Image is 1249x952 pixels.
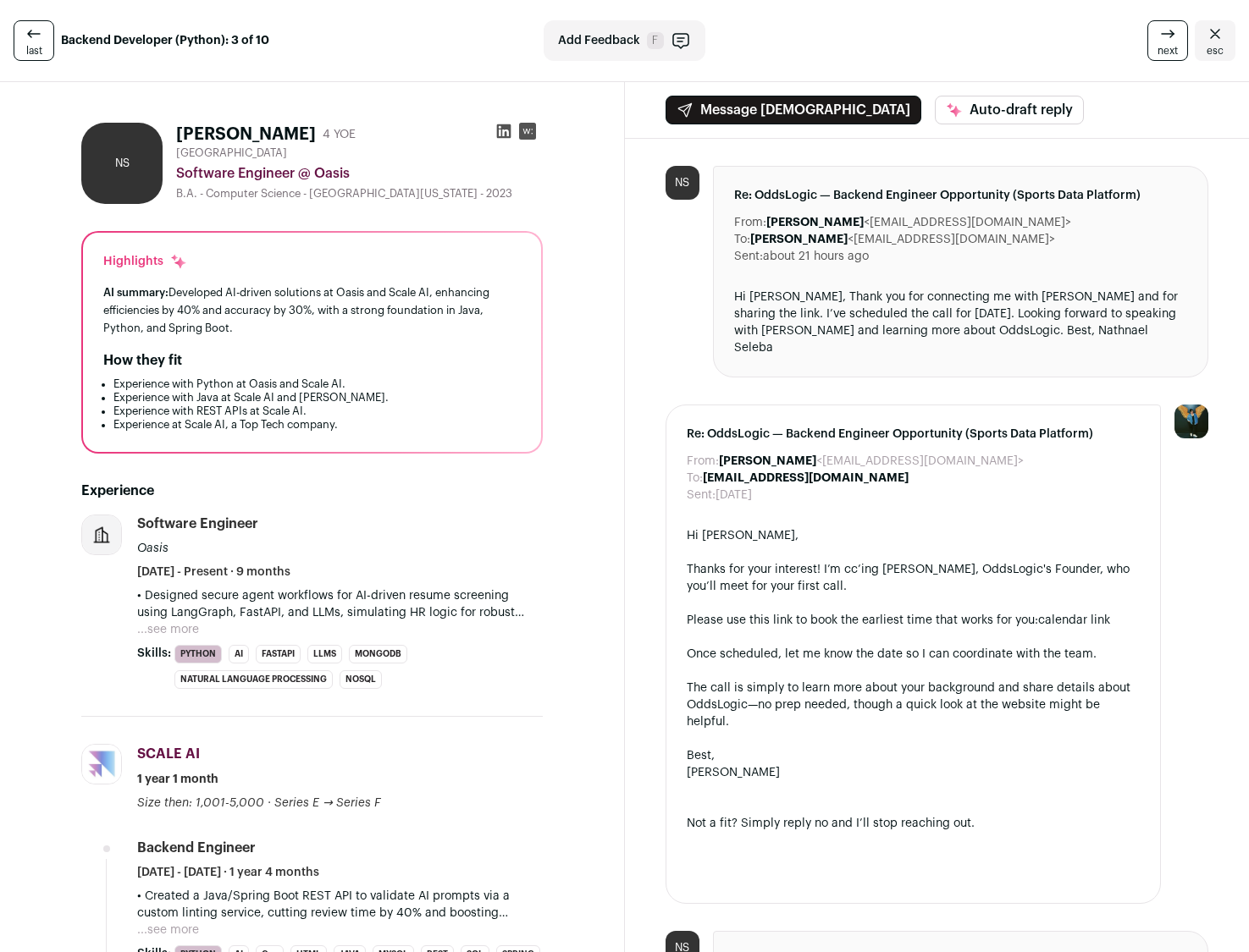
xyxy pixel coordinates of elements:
span: last [26,44,42,58]
li: Experience with Python at Oasis and Scale AI. [113,377,521,391]
dt: From: [687,453,719,470]
span: Series E → Series F [274,797,381,809]
button: ...see more [137,922,199,938]
dd: <[EMAIL_ADDRESS][DOMAIN_NAME]> [719,453,1024,470]
dt: To: [734,231,750,248]
div: Hi [PERSON_NAME], Thank you for connecting me with [PERSON_NAME] and for sharing the link. I’ve s... [734,289,1188,356]
div: B.A. - Computer Science - [GEOGRAPHIC_DATA][US_STATE] - 2023 [176,187,543,201]
li: NoSQL [340,670,382,689]
a: last [14,20,54,61]
span: Oasis [137,542,169,554]
span: SCALE AI [137,747,200,761]
strong: Backend Developer (Python): 3 of 10 [61,32,269,49]
span: Re: OddsLogic — Backend Engineer Opportunity (Sports Data Platform) [687,426,1141,443]
button: ...see more [137,621,199,638]
div: Hi [PERSON_NAME], [687,527,1141,544]
div: Highlights [103,253,187,270]
button: Message [DEMOGRAPHIC_DATA] [666,96,921,124]
span: esc [1207,44,1224,58]
span: Size then: 1,001-5,000 [137,797,264,809]
p: • Created a Java/Spring Boot REST API to validate AI prompts via a custom linting service, cuttin... [137,888,543,922]
b: [PERSON_NAME] [719,455,816,467]
div: NS [666,166,699,200]
div: Backend Engineer [137,839,256,857]
dt: To: [687,470,703,487]
span: Re: OddsLogic — Backend Engineer Opportunity (Sports Data Platform) [734,187,1188,204]
li: MongoDB [349,645,407,663]
li: Experience with Java at Scale AI and [PERSON_NAME]. [113,391,521,404]
dd: <[EMAIL_ADDRESS][DOMAIN_NAME]> [750,231,1055,248]
span: next [1158,44,1178,58]
div: Software Engineer @ Oasis [176,163,543,184]
div: The call is simply to learn more about your background and share details about OddsLogic—no prep ... [687,680,1141,730]
div: [PERSON_NAME] [687,764,1141,781]
div: Best, [687,747,1141,764]
div: Developed AI-driven solutions at Oasis and Scale AI, enhancing efficiencies by 40% and accuracy b... [103,283,521,337]
b: [PERSON_NAME] [766,217,864,228]
h1: [PERSON_NAME] [176,123,316,146]
dt: Sent: [734,248,763,265]
span: · [268,795,271,812]
li: Experience at Scale AI, a Top Tech company. [113,418,521,432]
img: 84a01a6776f63896549573730d1d4b61314e0a58f52d939f7b00a72cb73c4fe4.jpg [82,745,121,784]
b: [PERSON_NAME] [750,234,848,245]
p: • Designed secure agent workflows for AI-driven resume screening using LangGraph, FastAPI, and LL... [137,587,543,621]
li: Experience with REST APIs at Scale AI. [113,404,521,418]
b: [EMAIL_ADDRESS][DOMAIN_NAME] [703,472,909,484]
dd: about 21 hours ago [763,248,869,265]
li: LLMs [307,645,342,663]
span: Skills: [137,645,171,662]
span: [GEOGRAPHIC_DATA] [176,146,287,160]
div: Thanks for your interest! I’m cc’ing [PERSON_NAME], OddsLogic's Founder, who you’ll meet for your... [687,561,1141,595]
h2: Experience [81,481,543,501]
li: FastAPI [256,645,301,663]
img: 12031951-medium_jpg [1174,404,1208,438]
li: AI [229,645,249,663]
span: AI summary: [103,287,169,298]
dt: Sent: [687,487,716,504]
div: 4 YOE [323,126,356,143]
div: Once scheduled, let me know the date so I can coordinate with the team. [687,646,1141,663]
a: Close [1195,20,1235,61]
span: [DATE] - [DATE] · 1 year 4 months [137,864,319,881]
div: Not a fit? Simply reply no and I’ll stop reaching out. [687,815,1141,832]
dd: [DATE] [716,487,752,504]
li: Python [174,645,222,663]
div: NS [81,123,163,204]
img: company-logo-placeholder-414d4e2ec0e2ddebbe968bf319fdfe5acfe0c9b87f798d344e800bc9a89632a0.png [82,515,121,554]
div: Please use this link to book the earliest time that works for you: [687,612,1141,629]
li: Natural Language Processing [174,670,333,689]
span: 1 year 1 month [137,771,218,788]
a: next [1147,20,1188,61]
button: Auto-draft reply [935,96,1084,124]
dd: <[EMAIL_ADDRESS][DOMAIN_NAME]> [766,214,1071,231]
h2: How they fit [103,350,182,371]
span: Add Feedback [558,32,640,49]
span: F [647,32,664,49]
div: Software Engineer [137,515,258,533]
a: calendar link [1038,614,1110,626]
dt: From: [734,214,766,231]
button: Add Feedback F [544,20,705,61]
span: [DATE] - Present · 9 months [137,564,290,581]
